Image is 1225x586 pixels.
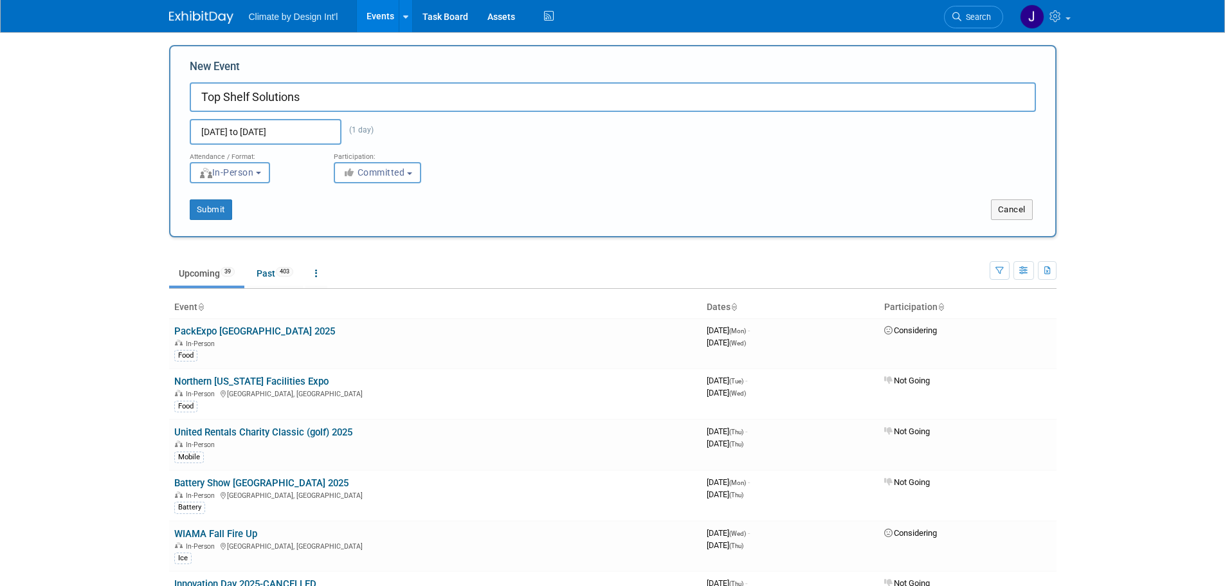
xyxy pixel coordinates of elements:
[707,388,746,398] span: [DATE]
[707,338,746,347] span: [DATE]
[729,530,746,537] span: (Wed)
[174,452,204,463] div: Mobile
[729,340,746,347] span: (Wed)
[729,542,743,549] span: (Thu)
[334,162,421,183] button: Committed
[197,302,204,312] a: Sort by Event Name
[707,426,747,436] span: [DATE]
[944,6,1003,28] a: Search
[938,302,944,312] a: Sort by Participation Type
[729,390,746,397] span: (Wed)
[707,477,750,487] span: [DATE]
[174,477,349,489] a: Battery Show [GEOGRAPHIC_DATA] 2025
[249,12,338,22] span: Climate by Design Int'l
[174,502,205,513] div: Battery
[190,162,270,183] button: In-Person
[884,528,937,538] span: Considering
[748,325,750,335] span: -
[1020,5,1044,29] img: JoAnna Quade
[276,267,293,277] span: 403
[174,401,197,412] div: Food
[879,297,1057,318] th: Participation
[190,145,314,161] div: Attendance / Format:
[186,340,219,348] span: In-Person
[175,441,183,447] img: In-Person Event
[174,553,192,564] div: Ice
[745,376,747,385] span: -
[174,376,329,387] a: Northern [US_STATE] Facilities Expo
[190,82,1036,112] input: Name of Trade Show / Conference
[174,426,352,438] a: United Rentals Charity Classic (golf) 2025
[707,540,743,550] span: [DATE]
[729,428,743,435] span: (Thu)
[174,350,197,362] div: Food
[175,491,183,498] img: In-Person Event
[884,325,937,335] span: Considering
[175,340,183,346] img: In-Person Event
[707,439,743,448] span: [DATE]
[186,390,219,398] span: In-Person
[884,477,930,487] span: Not Going
[729,327,746,334] span: (Mon)
[748,477,750,487] span: -
[169,261,244,286] a: Upcoming39
[186,542,219,551] span: In-Person
[341,125,374,134] span: (1 day)
[343,167,405,178] span: Committed
[961,12,991,22] span: Search
[221,267,235,277] span: 39
[884,376,930,385] span: Not Going
[702,297,879,318] th: Dates
[748,528,750,538] span: -
[991,199,1033,220] button: Cancel
[707,490,743,499] span: [DATE]
[169,297,702,318] th: Event
[729,491,743,499] span: (Thu)
[186,441,219,449] span: In-Person
[745,426,747,436] span: -
[175,390,183,396] img: In-Person Event
[884,426,930,436] span: Not Going
[190,119,341,145] input: Start Date - End Date
[169,11,233,24] img: ExhibitDay
[190,199,232,220] button: Submit
[729,479,746,486] span: (Mon)
[174,388,696,398] div: [GEOGRAPHIC_DATA], [GEOGRAPHIC_DATA]
[174,528,257,540] a: WIAMA Fall Fire Up
[707,528,750,538] span: [DATE]
[707,376,747,385] span: [DATE]
[199,167,254,178] span: In-Person
[730,302,737,312] a: Sort by Start Date
[707,325,750,335] span: [DATE]
[174,490,696,500] div: [GEOGRAPHIC_DATA], [GEOGRAPHIC_DATA]
[729,441,743,448] span: (Thu)
[334,145,458,161] div: Participation:
[174,540,696,551] div: [GEOGRAPHIC_DATA], [GEOGRAPHIC_DATA]
[175,542,183,549] img: In-Person Event
[186,491,219,500] span: In-Person
[174,325,335,337] a: PackExpo [GEOGRAPHIC_DATA] 2025
[729,378,743,385] span: (Tue)
[247,261,303,286] a: Past403
[190,59,240,79] label: New Event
